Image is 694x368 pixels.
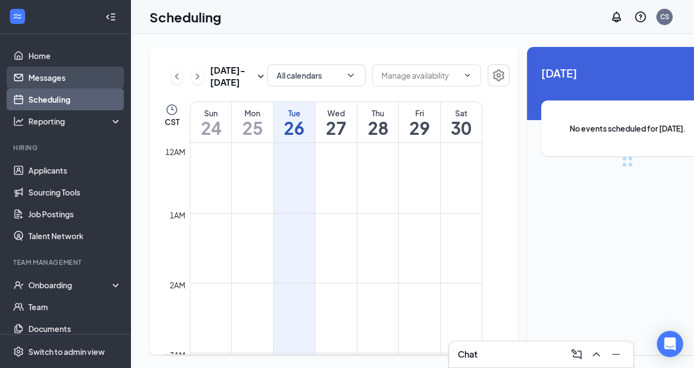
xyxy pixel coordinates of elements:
button: All calendarsChevronDown [267,64,366,86]
h1: 28 [357,118,399,137]
div: Onboarding [28,280,112,290]
a: Applicants [28,159,122,181]
div: Hiring [13,143,119,152]
button: ChevronRight [192,68,204,85]
svg: Clock [165,103,178,116]
a: Team [28,296,122,318]
div: Fri [399,108,440,118]
svg: Analysis [13,116,24,127]
input: Manage availability [381,69,459,81]
svg: ChevronRight [192,70,203,83]
div: 1am [167,209,188,221]
svg: ComposeMessage [570,348,583,361]
div: Switch to admin view [28,346,105,357]
svg: UserCheck [13,280,24,290]
svg: QuestionInfo [634,10,647,23]
a: August 26, 2025 [274,102,315,143]
button: ComposeMessage [568,346,585,363]
svg: SmallChevronDown [254,70,267,83]
a: Sourcing Tools [28,181,122,203]
button: Minimize [607,346,625,363]
svg: ChevronDown [463,71,472,80]
h1: 26 [274,118,315,137]
h1: Scheduling [149,8,222,26]
div: Reporting [28,116,122,127]
a: August 27, 2025 [315,102,357,143]
button: ChevronLeft [171,68,183,85]
a: Scheduling [28,88,122,110]
h1: 25 [232,118,273,137]
div: Tue [274,108,315,118]
div: Open Intercom Messenger [657,331,683,357]
h1: 29 [399,118,440,137]
h1: 24 [190,118,231,137]
svg: WorkstreamLogo [12,11,23,22]
svg: ChevronUp [590,348,603,361]
svg: Collapse [105,11,116,22]
span: CST [165,116,180,127]
div: Wed [315,108,357,118]
div: Sun [190,108,231,118]
a: August 29, 2025 [399,102,440,143]
button: ChevronUp [588,346,605,363]
h3: [DATE] - [DATE] [210,64,254,88]
div: Sat [441,108,482,118]
svg: Notifications [610,10,623,23]
span: No events scheduled for [DATE]. [563,122,692,134]
div: 3am [167,349,188,361]
h3: Chat [458,348,477,360]
svg: ChevronDown [345,70,356,81]
a: Documents [28,318,122,340]
svg: Settings [492,69,505,82]
div: CS [660,12,669,21]
a: Home [28,45,122,67]
h1: 30 [441,118,482,137]
div: Mon [232,108,273,118]
svg: Minimize [609,348,623,361]
a: August 30, 2025 [441,102,482,143]
a: Messages [28,67,122,88]
a: Talent Network [28,225,122,247]
a: August 24, 2025 [190,102,231,143]
div: 12am [163,146,188,158]
a: Settings [488,64,510,88]
svg: Settings [13,346,24,357]
a: August 25, 2025 [232,102,273,143]
a: August 28, 2025 [357,102,399,143]
h1: 27 [315,118,357,137]
div: Team Management [13,258,119,267]
button: Settings [488,64,510,86]
div: 2am [167,279,188,291]
svg: ChevronLeft [171,70,182,83]
div: Thu [357,108,399,118]
a: Job Postings [28,203,122,225]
